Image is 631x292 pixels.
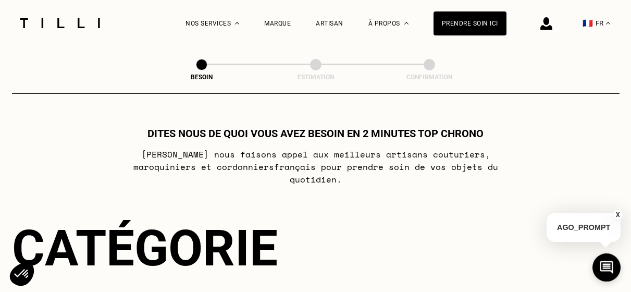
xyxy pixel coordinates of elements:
[547,213,621,242] p: AGO_PROMPT
[583,18,593,28] span: 🇫🇷
[147,127,484,140] h1: Dites nous de quoi vous avez besoin en 2 minutes top chrono
[316,20,343,27] a: Artisan
[12,219,620,277] div: Catégorie
[613,209,623,221] button: X
[404,22,409,25] img: Menu déroulant à propos
[150,74,254,81] div: Besoin
[264,20,291,27] a: Marque
[235,22,239,25] img: Menu déroulant
[264,74,368,81] div: Estimation
[109,148,522,186] p: [PERSON_NAME] nous faisons appel aux meilleurs artisans couturiers , maroquiniers et cordonniers ...
[16,18,104,28] img: Logo du service de couturière Tilli
[606,22,610,25] img: menu déroulant
[540,17,552,30] img: icône connexion
[377,74,481,81] div: Confirmation
[434,11,506,35] a: Prendre soin ici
